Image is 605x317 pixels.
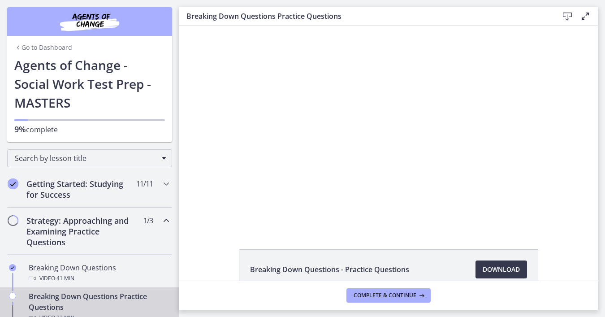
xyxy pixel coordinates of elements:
[29,262,169,284] div: Breaking Down Questions
[179,26,598,229] iframe: To enrich screen reader interactions, please activate Accessibility in Grammarly extension settings
[483,264,520,275] span: Download
[14,56,165,112] h1: Agents of Change - Social Work Test Prep - MASTERS
[8,178,18,189] i: Completed
[14,124,26,135] span: 9%
[143,215,153,226] span: 1 / 3
[186,11,544,22] h3: Breaking Down Questions Practice Questions
[15,153,157,163] span: Search by lesson title
[475,261,527,278] a: Download
[36,11,143,32] img: Agents of Change
[26,215,136,248] h2: Strategy: Approaching and Examining Practice Questions
[354,292,416,299] span: Complete & continue
[346,288,431,303] button: Complete & continue
[14,124,165,135] p: complete
[26,178,136,200] h2: Getting Started: Studying for Success
[136,178,153,189] span: 11 / 11
[250,264,409,275] span: Breaking Down Questions - Practice Questions
[29,273,169,284] div: Video
[7,149,172,167] div: Search by lesson title
[9,264,16,271] i: Completed
[55,273,74,284] span: · 41 min
[14,43,72,52] a: Go to Dashboard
